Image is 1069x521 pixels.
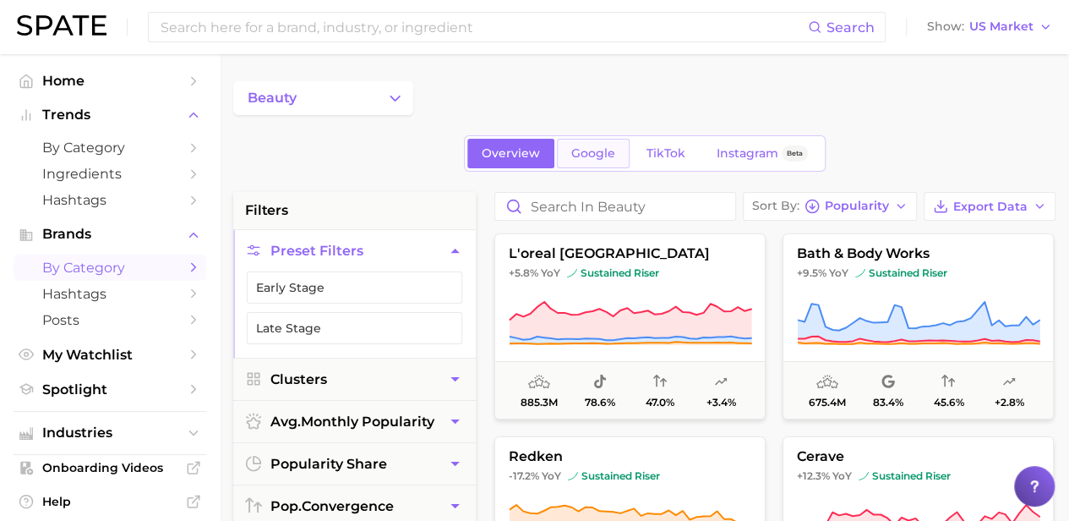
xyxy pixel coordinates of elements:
button: popularity share [233,443,476,485]
span: Sort By [752,201,799,211]
button: Change Category [233,81,413,115]
span: by Category [42,140,177,156]
span: Popularity [825,201,889,211]
span: monthly popularity [270,414,434,430]
a: Onboarding Videos [14,455,206,480]
span: by Category [42,260,177,276]
span: popularity share: Google [881,372,895,392]
span: 675.4m [809,397,846,409]
span: Clusters [270,371,327,387]
span: US Market [969,22,1034,31]
span: YoY [541,266,560,280]
span: popularity share: TikTok [593,372,607,392]
span: Google [571,146,615,161]
span: Onboarding Videos [42,460,177,475]
span: Instagram [717,146,778,161]
abbr: popularity index [270,498,302,514]
span: 83.4% [873,397,903,409]
a: Spotlight [14,376,206,403]
a: Hashtags [14,187,206,213]
button: Trends [14,102,206,128]
button: Late Stage [247,312,462,344]
button: ShowUS Market [923,16,1056,38]
span: sustained riser [855,266,947,280]
a: TikTok [632,139,700,168]
span: popularity convergence: Medium Convergence [653,372,667,392]
span: 885.3m [521,397,558,409]
span: popularity convergence: Medium Convergence [941,372,955,392]
a: Overview [467,139,554,168]
span: Beta [787,146,803,161]
span: beauty [248,90,297,106]
a: Hashtags [14,281,206,307]
span: +3.4% [706,397,736,409]
span: sustained riser [859,469,951,483]
span: popularity predicted growth: Uncertain [1002,372,1016,392]
a: Google [557,139,630,168]
span: average monthly popularity: Very High Popularity [528,372,550,392]
span: sustained riser [567,266,659,280]
span: Ingredients [42,166,177,182]
span: My Watchlist [42,347,177,363]
input: Search here for a brand, industry, or ingredient [159,13,808,41]
span: Posts [42,312,177,328]
img: sustained riser [568,471,578,481]
span: Trends [42,107,177,123]
span: average monthly popularity: Very High Popularity [816,372,838,392]
a: Help [14,489,206,514]
a: by Category [14,134,206,161]
button: l'oreal [GEOGRAPHIC_DATA]+5.8% YoYsustained risersustained riser885.3m78.6%47.0%+3.4% [494,233,766,420]
button: bath & body works+9.5% YoYsustained risersustained riser675.4m83.4%45.6%+2.8% [783,233,1054,420]
span: Home [42,73,177,89]
img: sustained riser [567,268,577,278]
span: filters [245,200,288,221]
span: popularity share [270,456,387,472]
span: l'oreal [GEOGRAPHIC_DATA] [495,246,765,261]
span: bath & body works [783,246,1053,261]
span: Overview [482,146,540,161]
img: sustained riser [855,268,865,278]
span: TikTok [646,146,685,161]
a: Home [14,68,206,94]
span: Show [927,22,964,31]
span: Export Data [953,200,1028,214]
span: 47.0% [646,397,674,409]
span: Search [826,19,875,36]
span: +9.5% [797,266,826,279]
input: Search in beauty [495,193,735,220]
span: convergence [270,498,394,514]
span: cerave [783,449,1053,464]
img: sustained riser [859,471,869,481]
span: Spotlight [42,381,177,398]
button: Early Stage [247,271,462,304]
span: YoY [829,266,848,280]
span: Help [42,494,177,509]
button: avg.monthly popularity [233,401,476,442]
span: +12.3% [797,469,830,482]
a: Posts [14,307,206,333]
span: Preset Filters [270,243,363,259]
button: Export Data [924,192,1055,221]
span: +5.8% [509,266,538,279]
span: +2.8% [995,397,1024,409]
a: InstagramBeta [702,139,822,168]
abbr: average [270,414,301,430]
span: sustained riser [568,469,660,483]
span: -17.2% [509,469,539,482]
button: Industries [14,420,206,446]
span: Industries [42,425,177,441]
span: YoY [542,469,561,483]
span: Hashtags [42,286,177,302]
a: by Category [14,255,206,281]
button: Sort ByPopularity [743,192,917,221]
span: 78.6% [585,397,615,409]
img: SPATE [17,15,106,36]
button: Brands [14,222,206,247]
span: Brands [42,227,177,242]
span: 45.6% [933,397,963,409]
a: Ingredients [14,161,206,187]
span: redken [495,449,765,464]
span: YoY [832,469,852,483]
span: Hashtags [42,192,177,208]
button: Preset Filters [233,230,476,271]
